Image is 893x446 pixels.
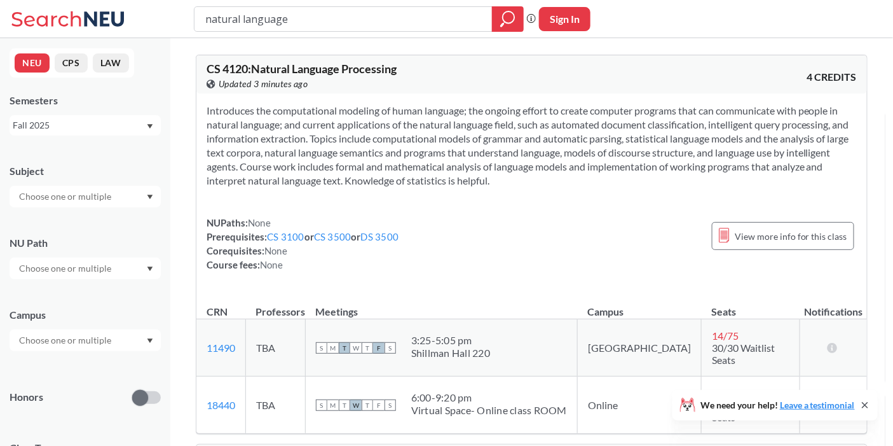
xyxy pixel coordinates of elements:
span: T [362,342,373,354]
span: Updated 3 minutes ago [219,77,308,91]
th: Campus [578,292,702,319]
td: TBA [246,319,306,377]
svg: Dropdown arrow [147,267,153,272]
a: DS 3500 [361,231,399,242]
div: 3:25 - 5:05 pm [411,334,490,347]
svg: Dropdown arrow [147,338,153,344]
span: 30/30 Waitlist Seats [712,342,775,366]
a: Leave a testimonial [780,400,855,410]
div: NU Path [10,236,161,250]
svg: Dropdown arrow [147,124,153,129]
span: CS 4120 : Natural Language Processing [207,62,397,76]
span: S [385,400,396,411]
span: S [316,400,327,411]
td: [GEOGRAPHIC_DATA] [578,319,702,377]
span: None [264,245,287,256]
div: 6:00 - 9:20 pm [411,391,567,404]
span: T [339,400,350,411]
span: F [373,342,385,354]
div: Dropdown arrow [10,258,161,279]
button: Sign In [539,7,590,31]
div: Fall 2025Dropdown arrow [10,115,161,136]
a: 18440 [207,399,235,411]
span: 4 CREDITS [807,70,857,84]
span: M [327,400,339,411]
span: S [316,342,327,354]
button: NEU [15,53,50,73]
div: Fall 2025 [13,118,146,132]
span: W [350,342,362,354]
td: Online [578,377,702,434]
div: Virtual Space- Online class ROOM [411,404,567,417]
a: CS 3500 [314,231,351,242]
div: Dropdown arrow [10,330,161,351]
a: 11490 [207,342,235,354]
p: Honors [10,390,43,405]
th: Notifications [800,292,868,319]
div: Campus [10,308,161,322]
span: None [260,259,283,270]
th: Meetings [306,292,578,319]
svg: Dropdown arrow [147,195,153,200]
span: None [248,217,271,228]
div: Shillman Hall 220 [411,347,490,359]
span: View more info for this class [735,228,847,244]
div: NUPaths: Prerequisites: or or Corequisites: Course fees: [207,216,399,272]
span: We need your help! [700,401,855,410]
span: T [362,400,373,411]
span: 9 / 40 [712,387,733,399]
span: W [350,400,362,411]
input: Choose one or multiple [13,261,119,276]
span: M [327,342,339,354]
div: Dropdown arrow [10,186,161,207]
input: Choose one or multiple [13,333,119,348]
span: 14 / 75 [712,330,739,342]
div: CRN [207,305,228,319]
div: Subject [10,164,161,178]
div: magnifying glass [492,6,524,32]
input: Choose one or multiple [13,189,119,204]
button: LAW [93,53,129,73]
svg: magnifying glass [500,10,515,28]
span: F [373,400,385,411]
span: S [385,342,396,354]
section: Introduces the computational modeling of human language; the ongoing effort to create computer pr... [207,104,857,188]
button: CPS [55,53,88,73]
th: Seats [702,292,800,319]
div: Semesters [10,94,161,108]
input: Class, professor, course number, "phrase" [204,8,483,30]
a: CS 3100 [267,231,304,242]
span: T [339,342,350,354]
td: TBA [246,377,306,434]
th: Professors [246,292,306,319]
